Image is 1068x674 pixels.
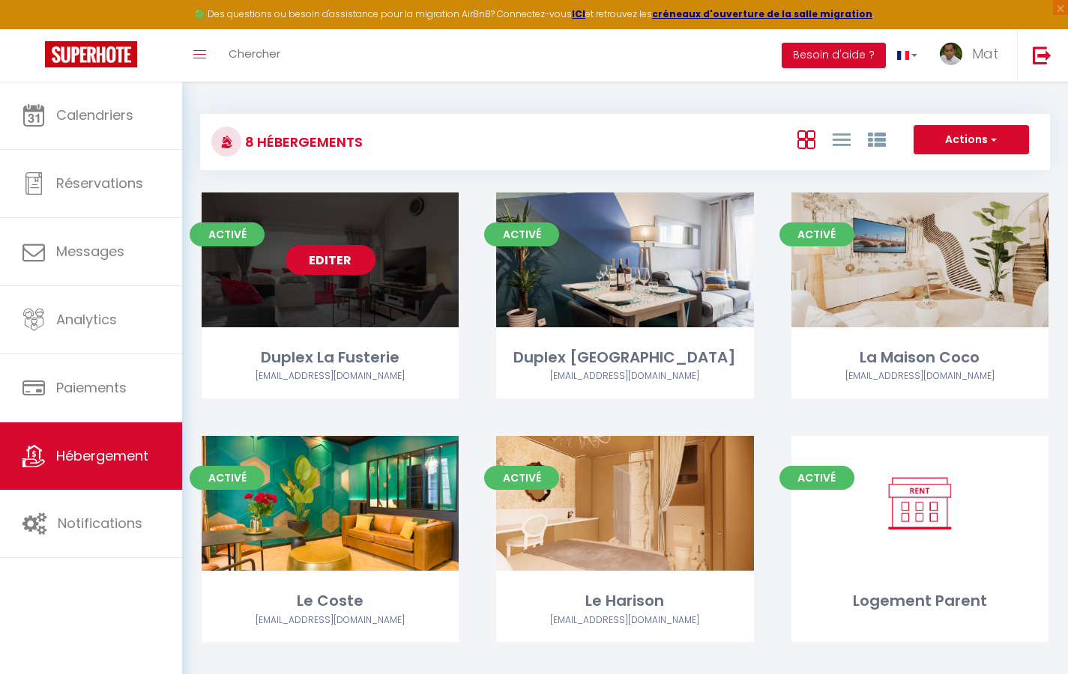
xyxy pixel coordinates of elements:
div: Airbnb [496,613,753,628]
span: Activé [190,222,265,246]
a: créneaux d'ouverture de la salle migration [652,7,872,20]
a: Editer [286,245,375,275]
button: Besoin d'aide ? [782,43,886,68]
div: Airbnb [202,369,459,383]
span: Activé [484,466,559,490]
a: ... Mat [929,29,1017,82]
span: Chercher [229,46,280,61]
img: logout [1033,46,1052,64]
div: Airbnb [791,369,1049,383]
span: Messages [56,242,124,261]
div: Airbnb [496,369,753,383]
span: Réservations [56,174,143,192]
div: La Maison Coco [791,346,1049,369]
span: Paiements [56,378,127,397]
span: Activé [484,222,559,246]
a: Chercher [217,29,292,82]
div: Le Harison [496,589,753,613]
button: Ouvrir le widget de chat LiveChat [12,6,57,51]
img: Super Booking [45,41,137,67]
a: Vue par Groupe [868,127,886,151]
button: Actions [914,125,1029,155]
div: Le Coste [202,589,459,613]
span: Activé [779,466,854,490]
a: ICI [572,7,585,20]
span: Notifications [58,514,142,532]
h3: 8 Hébergements [241,125,363,159]
div: Airbnb [202,613,459,628]
div: Logement Parent [791,589,1049,613]
span: Mat [972,44,998,63]
div: Duplex [GEOGRAPHIC_DATA] [496,346,753,369]
span: Analytics [56,310,117,329]
span: Calendriers [56,106,133,124]
span: Activé [190,466,265,490]
span: Activé [779,222,854,246]
div: Duplex La Fusterie [202,346,459,369]
span: Hébergement [56,446,148,465]
a: Vue en Box [797,127,815,151]
img: ... [940,43,962,65]
a: Vue en Liste [833,127,851,151]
